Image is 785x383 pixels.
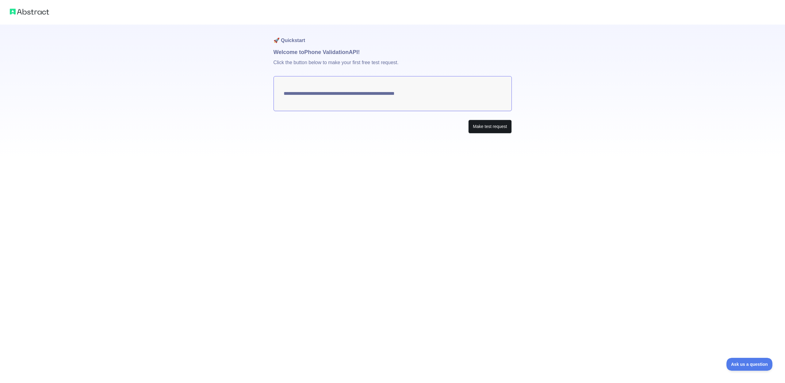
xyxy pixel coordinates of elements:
p: Click the button below to make your first free test request. [274,56,512,76]
button: Make test request [468,120,511,133]
h1: 🚀 Quickstart [274,25,512,48]
h1: Welcome to Phone Validation API! [274,48,512,56]
iframe: Toggle Customer Support [726,358,773,371]
img: Abstract logo [10,7,49,16]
